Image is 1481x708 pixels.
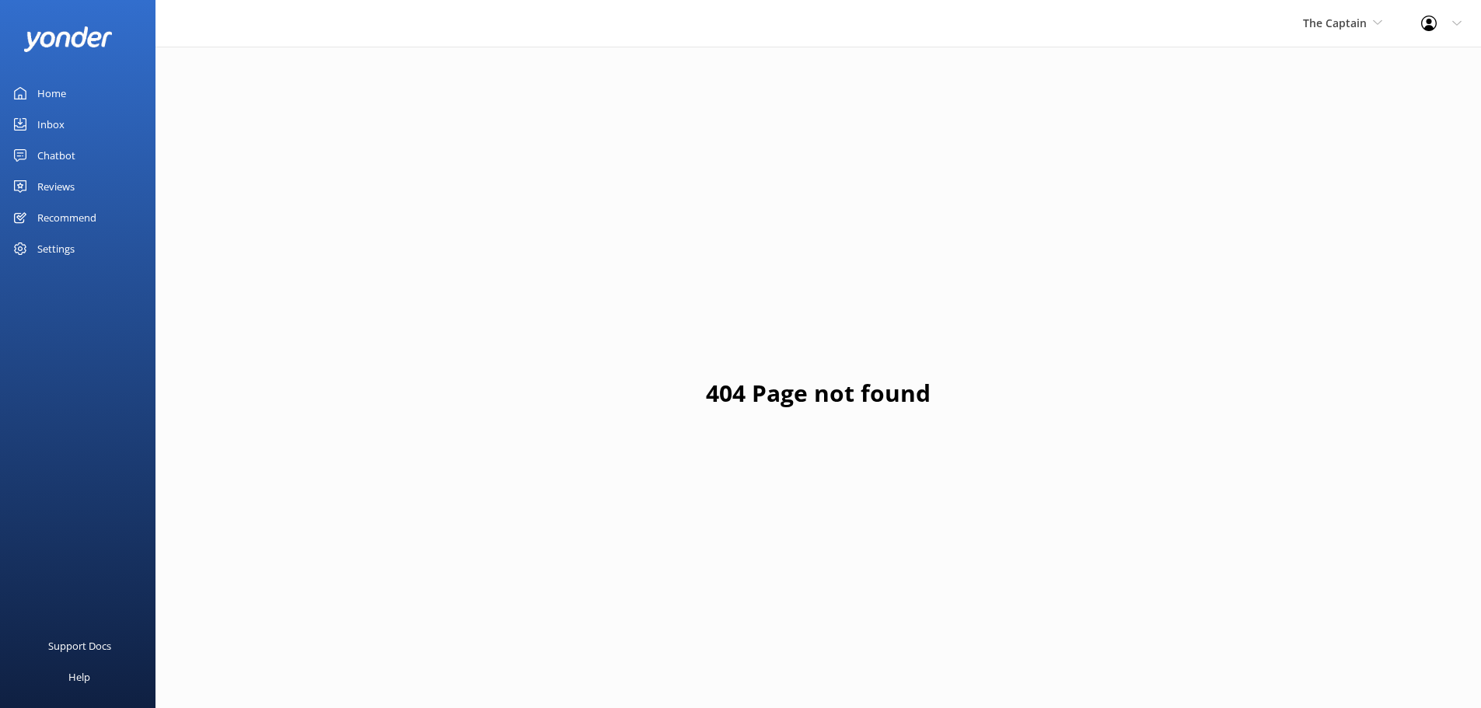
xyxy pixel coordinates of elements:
div: Recommend [37,202,96,233]
img: yonder-white-logo.png [23,26,113,52]
div: Settings [37,233,75,264]
div: Chatbot [37,140,75,171]
span: The Captain [1303,16,1367,30]
div: Support Docs [48,630,111,661]
div: Reviews [37,171,75,202]
div: Help [68,661,90,692]
div: Inbox [37,109,65,140]
div: Home [37,78,66,109]
h1: 404 Page not found [706,375,931,412]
